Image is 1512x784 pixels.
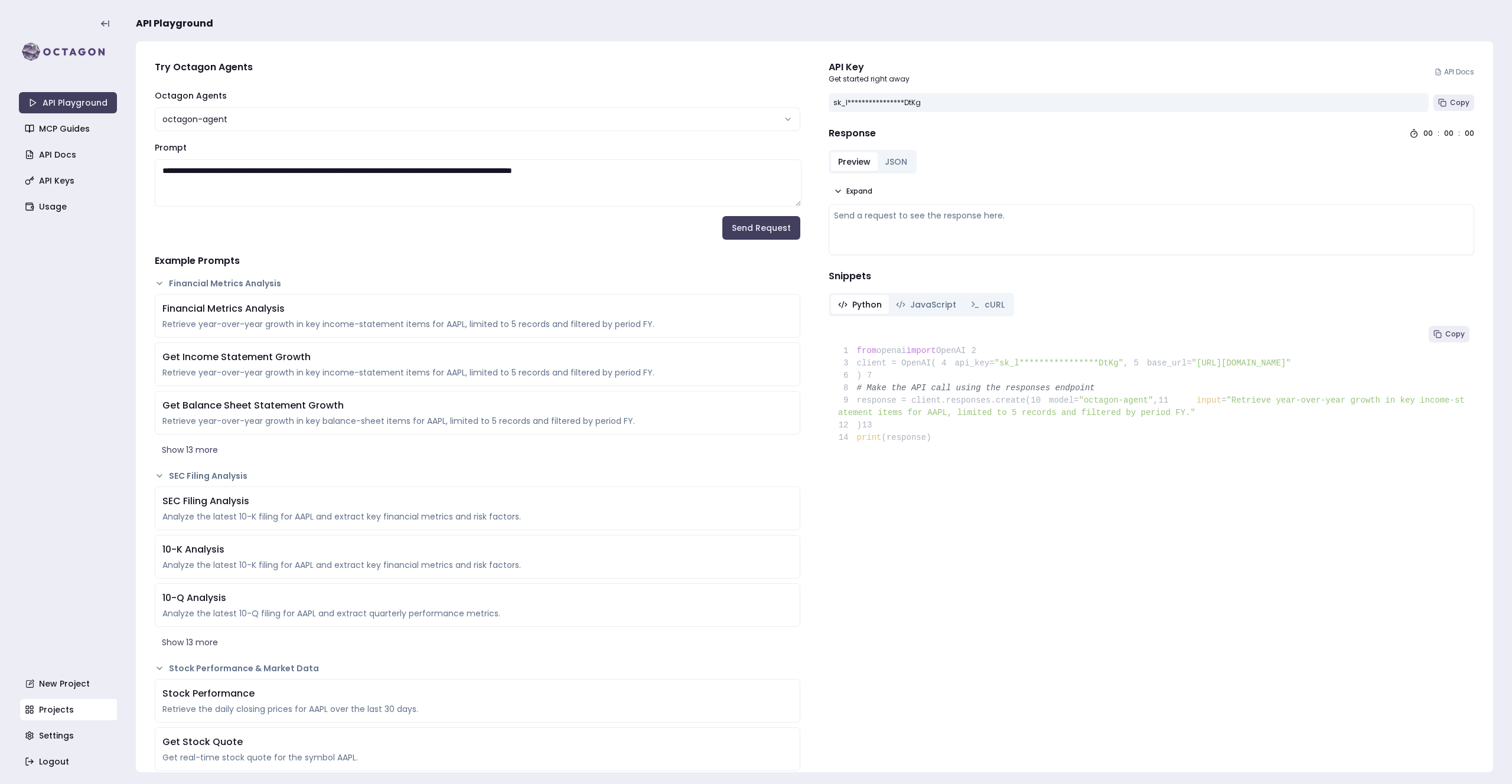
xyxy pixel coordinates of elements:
[907,346,936,355] span: import
[876,346,906,355] span: openai
[838,382,857,394] span: 8
[155,254,800,268] h4: Example Prompts
[20,673,118,694] a: New Project
[155,662,800,674] button: Stock Performance & Market Data
[838,394,857,407] span: 9
[838,370,857,382] span: 6
[1429,326,1469,342] button: Copy
[162,318,793,330] div: Retrieve year-over-year growth in key income-statement items for AAPL, limited to 5 records and f...
[155,439,800,460] button: Show 13 more
[857,346,877,355] span: from
[838,432,857,444] span: 14
[162,511,793,522] div: Analyze the latest 10-K filing for AAPL and extract key financial metrics and risk factors.
[857,433,882,442] span: print
[846,187,872,196] span: Expand
[1078,396,1153,405] span: "octagon-agent"
[1435,67,1474,77] a: API Docs
[19,92,117,113] a: API Playground
[838,396,1031,405] span: response = client.responses.create(
[20,699,118,720] a: Projects
[162,494,793,508] div: SEC Filing Analysis
[1221,396,1226,405] span: =
[878,152,914,171] button: JSON
[20,118,118,139] a: MCP Guides
[1445,329,1465,339] span: Copy
[829,269,1474,283] h4: Snippets
[20,196,118,217] a: Usage
[162,367,793,378] div: Retrieve year-over-year growth in key income-statement items for AAPL, limited to 5 records and f...
[1158,394,1177,407] span: 11
[162,559,793,571] div: Analyze the latest 10-K filing for AAPL and extract key financial metrics and risk factors.
[162,543,793,557] div: 10-K Analysis
[966,345,985,357] span: 2
[155,142,187,153] label: Prompt
[162,607,793,619] div: Analyze the latest 10-Q filing for AAPL and extract quarterly performance metrics.
[162,752,793,763] div: Get real-time stock quote for the symbol AAPL.
[838,371,862,380] span: )
[838,358,936,368] span: client = OpenAI(
[162,350,793,364] div: Get Income Statement Growth
[831,152,878,171] button: Preview
[162,415,793,427] div: Retrieve year-over-year growth in key balance-sheet items for AAPL, limited to 5 records and filt...
[936,346,966,355] span: OpenAI
[857,383,1095,393] span: # Make the API call using the responses endpoint
[838,357,857,370] span: 3
[1433,94,1474,111] button: Copy
[862,370,881,382] span: 7
[1192,358,1291,368] span: "[URL][DOMAIN_NAME]"
[936,357,955,370] span: 4
[852,299,882,311] span: Python
[1450,98,1469,107] span: Copy
[1438,129,1439,138] div: :
[834,210,1469,221] div: Send a request to see the response here.
[162,687,793,701] div: Stock Performance
[1128,357,1147,370] span: 5
[155,277,800,289] button: Financial Metrics Analysis
[1147,358,1192,368] span: base_url=
[862,419,881,432] span: 13
[722,216,800,240] button: Send Request
[20,144,118,165] a: API Docs
[20,751,118,772] a: Logout
[910,299,956,311] span: JavaScript
[155,632,800,653] button: Show 13 more
[162,591,793,605] div: 10-Q Analysis
[1444,129,1454,138] div: 00
[1031,394,1050,407] span: 10
[1465,129,1474,138] div: 00
[882,433,931,442] span: (response)
[1123,358,1128,368] span: ,
[985,299,1005,311] span: cURL
[954,358,994,368] span: api_key=
[838,419,857,432] span: 12
[162,302,793,316] div: Financial Metrics Analysis
[829,183,877,200] button: Expand
[1153,396,1158,405] span: ,
[155,90,227,102] label: Octagon Agents
[20,725,118,746] a: Settings
[155,60,800,74] h4: Try Octagon Agents
[19,40,117,64] img: logo-rect-yK7x_WSZ.svg
[162,735,793,749] div: Get Stock Quote
[838,345,857,357] span: 1
[162,703,793,715] div: Retrieve the daily closing prices for AAPL over the last 30 days.
[1049,396,1078,405] span: model=
[829,74,910,84] p: Get started right away
[155,470,800,482] button: SEC Filing Analysis
[136,17,213,31] span: API Playground
[829,126,876,141] h4: Response
[1197,396,1221,405] span: input
[162,398,793,413] div: Get Balance Sheet Statement Growth
[829,60,910,74] div: API Key
[1423,129,1433,138] div: 00
[838,420,862,430] span: )
[20,170,118,191] a: API Keys
[1458,129,1460,138] div: :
